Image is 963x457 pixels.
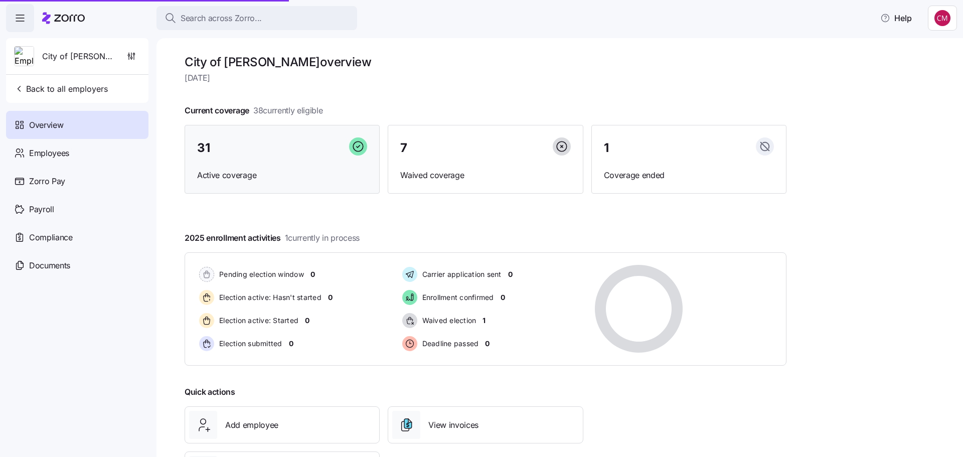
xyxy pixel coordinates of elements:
span: City of [PERSON_NAME] [42,50,114,63]
span: View invoices [428,419,478,431]
span: Carrier application sent [419,269,502,279]
span: Deadline passed [419,339,479,349]
span: Election submitted [216,339,282,349]
a: Compliance [6,223,148,251]
span: 0 [485,339,490,349]
a: Payroll [6,195,148,223]
span: 31 [197,142,210,154]
span: 0 [501,292,505,302]
span: Employees [29,147,69,160]
a: Documents [6,251,148,279]
button: Back to all employers [10,79,112,99]
span: 0 [289,339,293,349]
span: 0 [310,269,315,279]
button: Help [872,8,920,28]
span: 1 [604,142,609,154]
span: Payroll [29,203,54,216]
button: Search across Zorro... [156,6,357,30]
span: Search across Zorro... [181,12,262,25]
span: Active coverage [197,169,367,182]
a: Overview [6,111,148,139]
a: Employees [6,139,148,167]
img: c76f7742dad050c3772ef460a101715e [934,10,950,26]
span: Documents [29,259,70,272]
span: 0 [305,316,309,326]
span: Waived election [419,316,476,326]
span: Enrollment confirmed [419,292,494,302]
span: Election active: Hasn't started [216,292,322,302]
span: [DATE] [185,72,786,84]
span: 1 currently in process [285,232,360,244]
span: 1 [483,316,486,326]
span: Coverage ended [604,169,774,182]
span: Election active: Started [216,316,298,326]
span: Pending election window [216,269,304,279]
span: Back to all employers [14,83,108,95]
span: 0 [328,292,333,302]
span: Zorro Pay [29,175,65,188]
span: 38 currently eligible [253,104,323,117]
span: Current coverage [185,104,323,117]
a: Zorro Pay [6,167,148,195]
span: 7 [400,142,407,154]
span: 2025 enrollment activities [185,232,360,244]
span: Waived coverage [400,169,570,182]
h1: City of [PERSON_NAME] overview [185,54,786,70]
span: Compliance [29,231,73,244]
span: 0 [508,269,513,279]
span: Quick actions [185,386,235,398]
img: Employer logo [15,47,34,67]
span: Overview [29,119,63,131]
span: Help [880,12,912,24]
span: Add employee [225,419,278,431]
